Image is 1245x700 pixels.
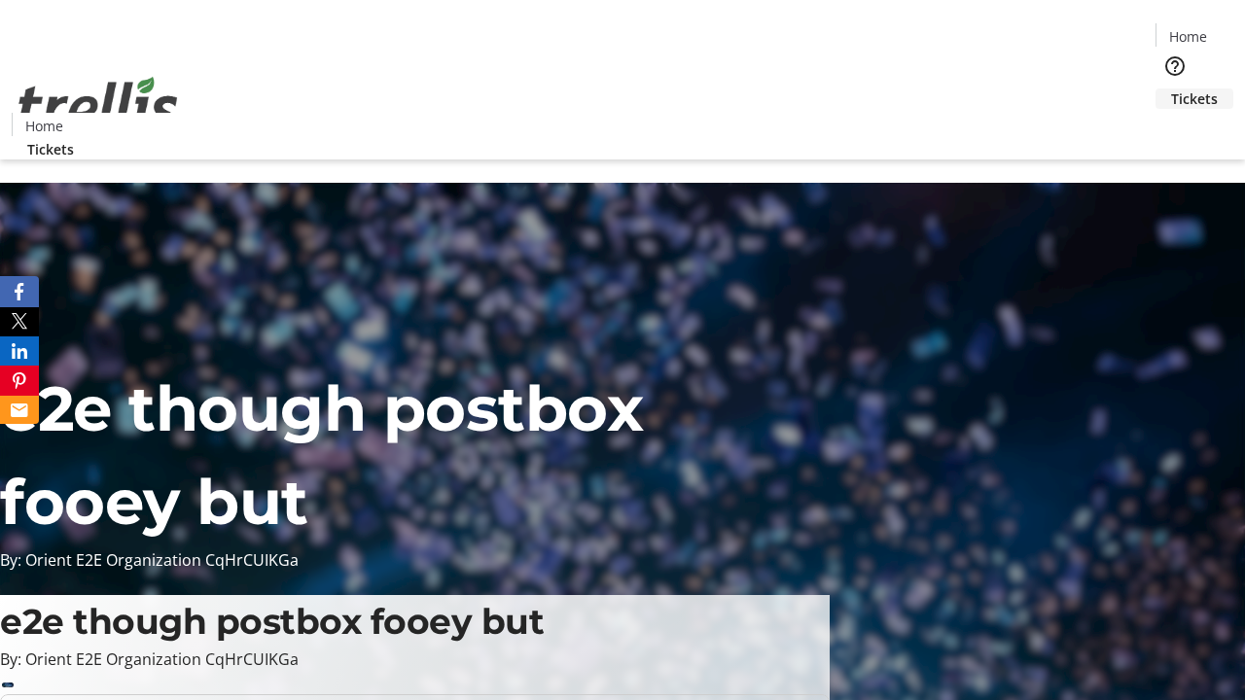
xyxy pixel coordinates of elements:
[12,139,89,159] a: Tickets
[25,116,63,136] span: Home
[1156,26,1219,47] a: Home
[13,116,75,136] a: Home
[1156,109,1194,148] button: Cart
[1171,88,1218,109] span: Tickets
[1156,88,1233,109] a: Tickets
[27,139,74,159] span: Tickets
[1156,47,1194,86] button: Help
[1169,26,1207,47] span: Home
[12,55,185,153] img: Orient E2E Organization CqHrCUIKGa's Logo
